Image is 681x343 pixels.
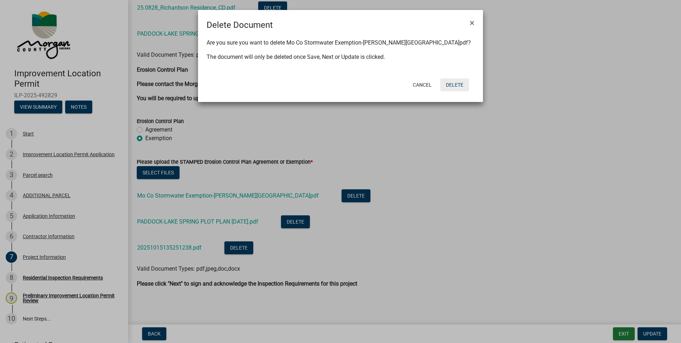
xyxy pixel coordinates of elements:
button: Delete [440,78,469,91]
h4: Delete Document [207,19,273,31]
p: The document will only be deleted once Save, Next or Update is clicked. [207,53,474,61]
button: Close [464,13,480,33]
p: Are you sure you want to delete Mo Co Stormwater Exemption-[PERSON_NAME][GEOGRAPHIC_DATA]pdf? [207,39,474,47]
button: Cancel [407,78,437,91]
span: × [470,18,474,28]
